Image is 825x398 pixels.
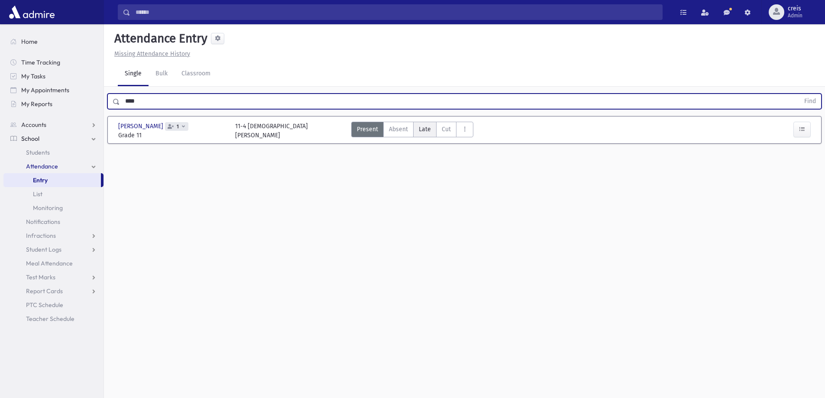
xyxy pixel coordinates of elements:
input: Search [130,4,662,20]
a: Time Tracking [3,55,104,69]
a: Test Marks [3,270,104,284]
u: Missing Attendance History [114,50,190,58]
span: Absent [389,125,408,134]
a: School [3,132,104,146]
span: List [33,190,42,198]
span: My Appointments [21,86,69,94]
a: Entry [3,173,101,187]
h5: Attendance Entry [111,31,207,46]
a: My Tasks [3,69,104,83]
span: Infractions [26,232,56,239]
div: 11-4 [DEMOGRAPHIC_DATA] [PERSON_NAME] [235,122,308,140]
span: Student Logs [26,246,61,253]
a: Notifications [3,215,104,229]
img: AdmirePro [7,3,57,21]
a: Accounts [3,118,104,132]
span: 1 [175,124,181,129]
span: Meal Attendance [26,259,73,267]
span: Students [26,149,50,156]
a: Monitoring [3,201,104,215]
a: Attendance [3,159,104,173]
span: My Tasks [21,72,45,80]
span: [PERSON_NAME] [118,122,165,131]
a: My Reports [3,97,104,111]
a: Students [3,146,104,159]
span: Accounts [21,121,46,129]
span: Home [21,38,38,45]
a: Single [118,62,149,86]
span: Notifications [26,218,60,226]
span: Time Tracking [21,58,60,66]
span: Entry [33,176,48,184]
span: Cut [442,125,451,134]
span: Test Marks [26,273,55,281]
a: Student Logs [3,243,104,256]
a: Teacher Schedule [3,312,104,326]
span: My Reports [21,100,52,108]
a: Missing Attendance History [111,50,190,58]
span: Admin [788,12,802,19]
a: Meal Attendance [3,256,104,270]
span: creis [788,5,802,12]
a: Report Cards [3,284,104,298]
a: Classroom [175,62,217,86]
a: Bulk [149,62,175,86]
span: Present [357,125,378,134]
span: Late [419,125,431,134]
span: School [21,135,39,142]
button: Find [799,94,821,109]
span: Attendance [26,162,58,170]
a: Home [3,35,104,49]
a: List [3,187,104,201]
a: PTC Schedule [3,298,104,312]
span: PTC Schedule [26,301,63,309]
a: Infractions [3,229,104,243]
span: Monitoring [33,204,63,212]
span: Grade 11 [118,131,226,140]
a: My Appointments [3,83,104,97]
span: Report Cards [26,287,63,295]
div: AttTypes [351,122,473,140]
span: Teacher Schedule [26,315,74,323]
